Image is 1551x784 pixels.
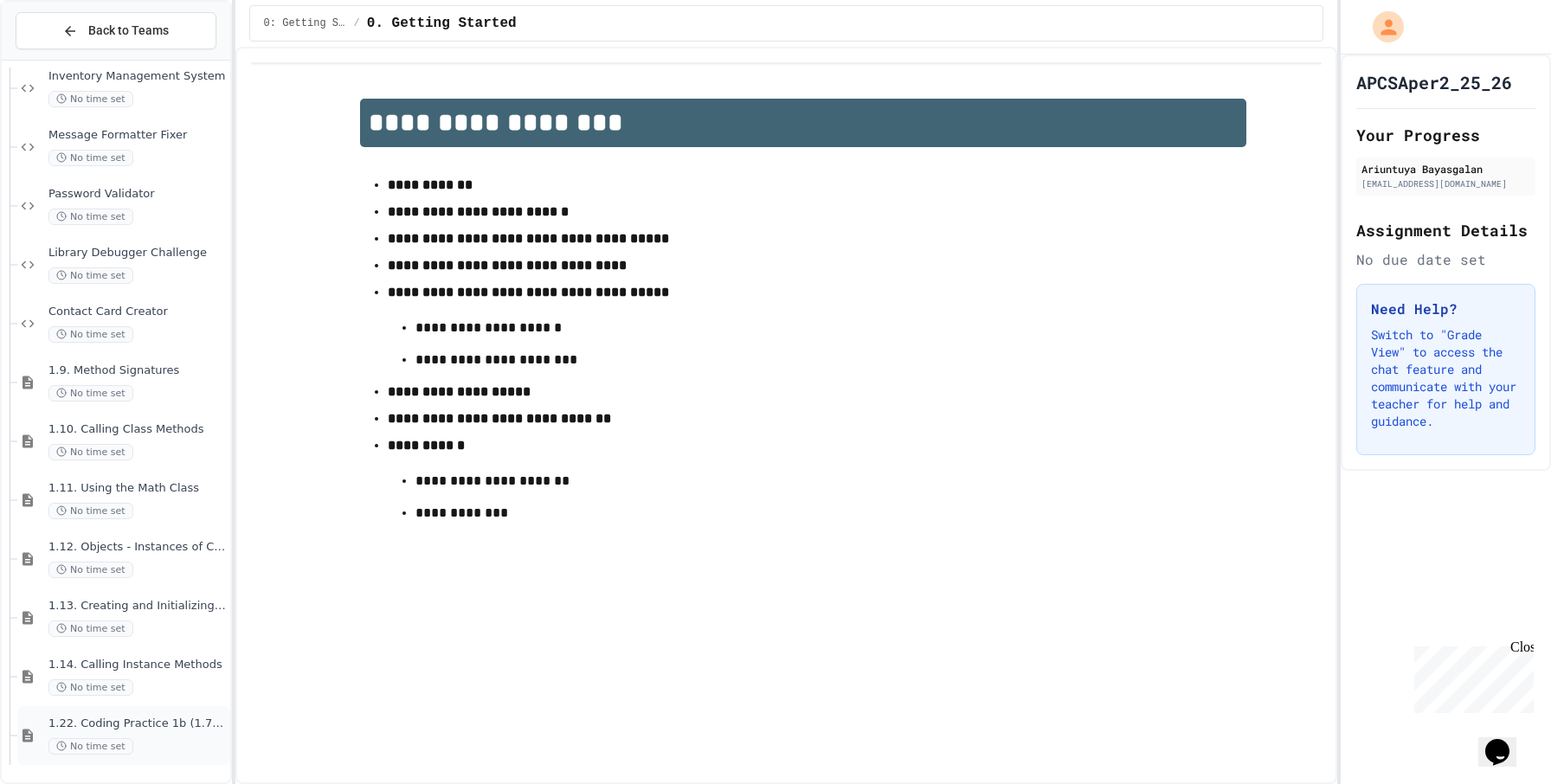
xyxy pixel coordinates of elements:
[367,13,517,34] span: 0. Getting Started
[48,305,227,319] span: Contact Card Creator
[48,267,133,284] span: No time set
[48,209,133,225] span: No time set
[48,128,227,143] span: Message Formatter Fixer
[48,150,133,166] span: No time set
[48,422,227,437] span: 1.10. Calling Class Methods
[48,385,133,402] span: No time set
[48,540,227,555] span: 1.12. Objects - Instances of Classes
[48,326,133,343] span: No time set
[48,599,227,614] span: 1.13. Creating and Initializing Objects: Constructors
[1356,218,1535,242] h2: Assignment Details
[48,91,133,107] span: No time set
[48,444,133,460] span: No time set
[88,22,169,40] span: Back to Teams
[1407,639,1534,713] iframe: chat widget
[48,481,227,496] span: 1.11. Using the Math Class
[1478,715,1534,767] iframe: chat widget
[264,16,347,30] span: 0: Getting Started
[1356,123,1535,147] h2: Your Progress
[1361,161,1530,177] div: Ariuntuya Bayasgalan
[48,562,133,578] span: No time set
[354,16,360,30] span: /
[48,69,227,84] span: Inventory Management System
[1361,177,1530,190] div: [EMAIL_ADDRESS][DOMAIN_NAME]
[48,620,133,637] span: No time set
[16,12,216,49] button: Back to Teams
[48,503,133,519] span: No time set
[48,658,227,672] span: 1.14. Calling Instance Methods
[7,7,119,110] div: Chat with us now!Close
[48,363,227,378] span: 1.9. Method Signatures
[48,187,227,202] span: Password Validator
[48,246,227,260] span: Library Debugger Challenge
[48,738,133,755] span: No time set
[1355,7,1408,47] div: My Account
[1371,299,1521,319] h3: Need Help?
[1371,326,1521,430] p: Switch to "Grade View" to access the chat feature and communicate with your teacher for help and ...
[1356,249,1535,270] div: No due date set
[48,717,227,731] span: 1.22. Coding Practice 1b (1.7-1.15)
[48,679,133,696] span: No time set
[1356,70,1512,94] h1: APCSAper2_25_26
